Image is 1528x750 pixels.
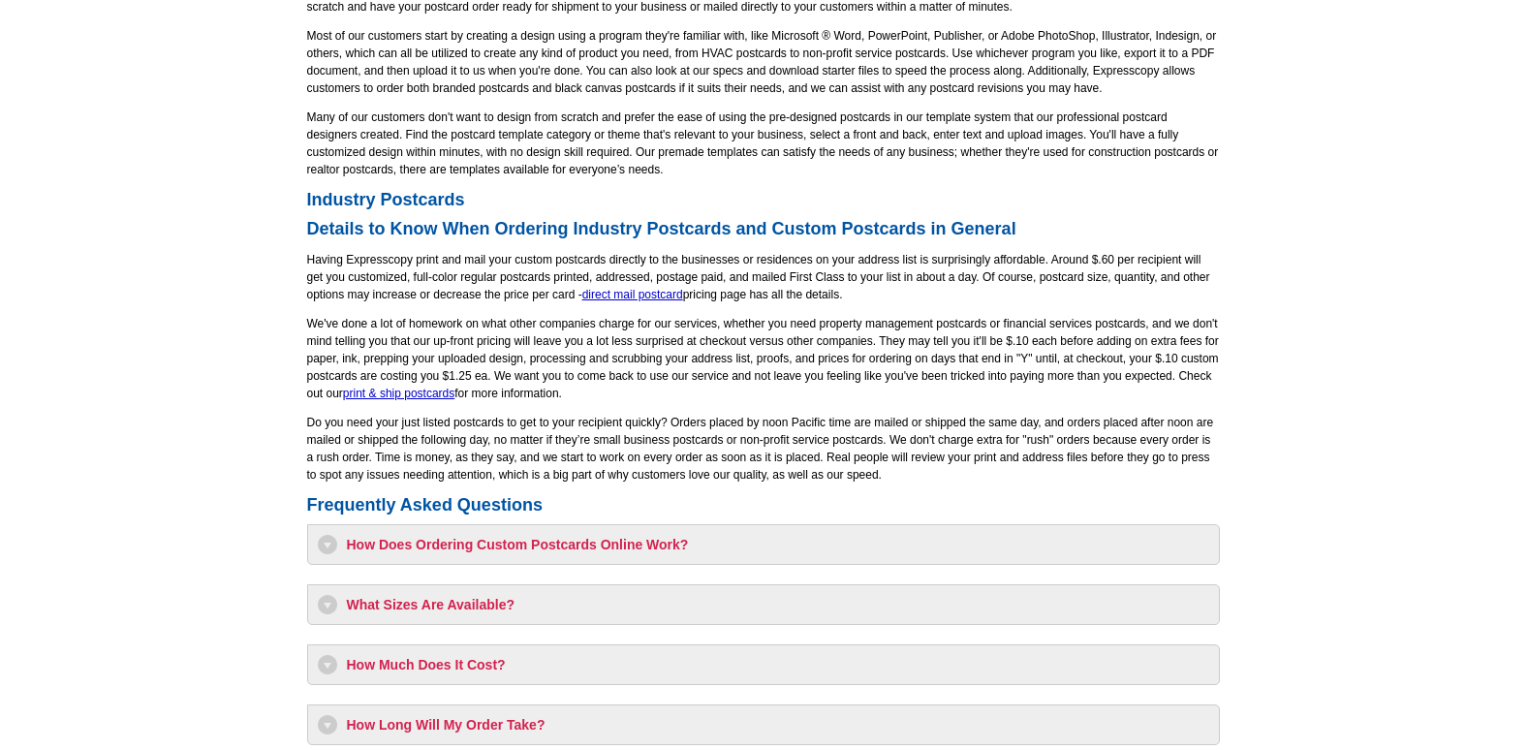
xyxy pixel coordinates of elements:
p: Having Expresscopy print and mail your custom postcards directly to the businesses or residences ... [307,251,1220,303]
p: Most of our customers start by creating a design using a program they're familiar with, like Micr... [307,27,1220,97]
p: Many of our customers don't want to design from scratch and prefer the ease of using the pre-desi... [307,109,1220,178]
strong: Details to Know When Ordering Industry Postcards and Custom Postcards in General [307,219,1016,238]
p: We've done a lot of homework on what other companies charge for our services, whether you need pr... [307,315,1220,402]
h3: How Much Does It Cost? [318,655,1209,674]
a: direct mail postcard [582,288,683,301]
h3: How Does Ordering Custom Postcards Online Work? [318,535,1209,554]
h2: Industry Postcards [307,190,1220,211]
h3: How Long Will My Order Take? [318,715,1209,734]
a: print & ship postcards [343,387,454,400]
h2: Frequently Asked Questions [307,495,1220,516]
p: Do you need your just listed postcards to get to your recipient quickly? Orders placed by noon Pa... [307,414,1220,484]
h3: What Sizes Are Available? [318,595,1209,614]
